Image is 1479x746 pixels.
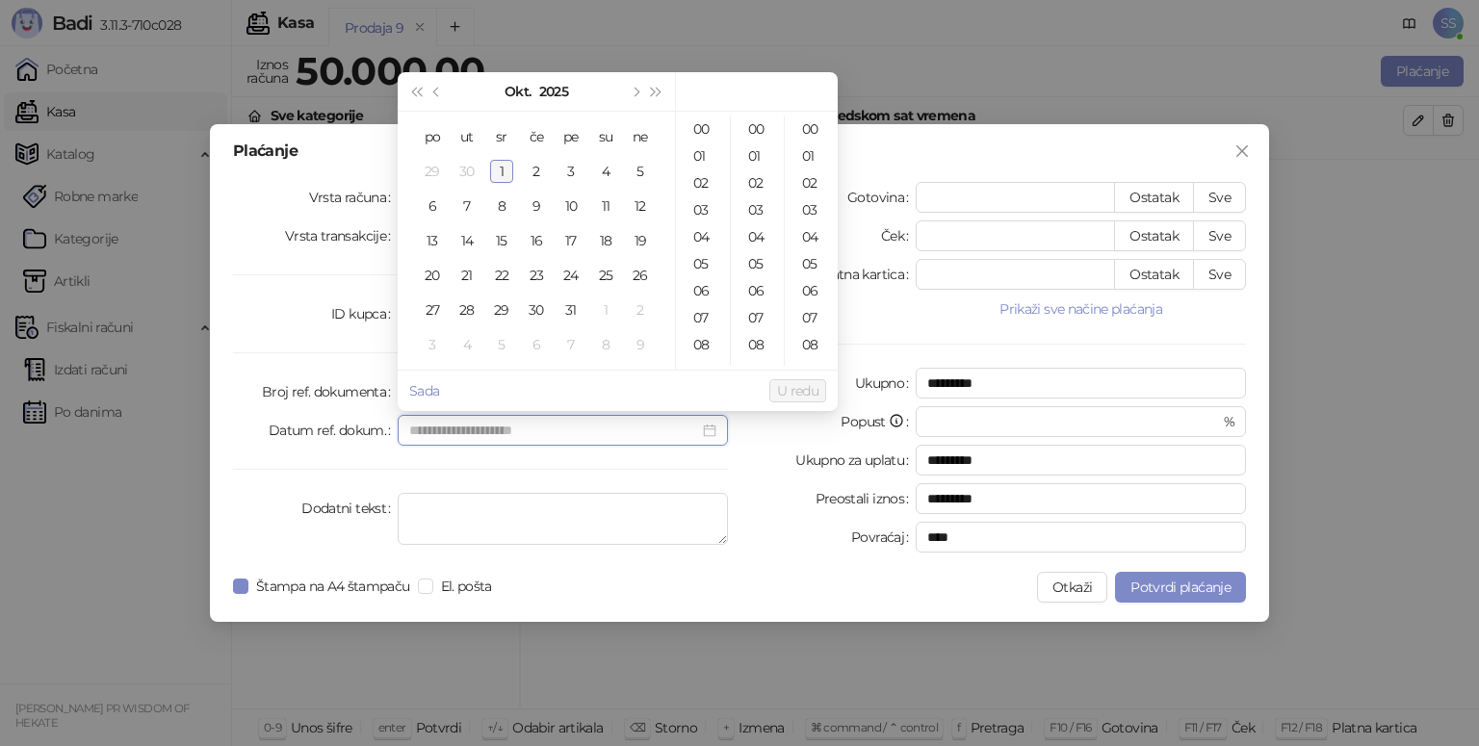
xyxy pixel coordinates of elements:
div: 03 [789,196,835,223]
td: 2025-10-08 [484,189,519,223]
div: 6 [421,194,444,218]
div: 12 [629,194,652,218]
div: 09 [735,358,781,385]
td: 2025-11-03 [415,327,450,362]
label: Ukupno za uplatu [795,445,916,476]
td: 2025-10-04 [588,154,623,189]
div: 30 [455,160,479,183]
span: Zatvori [1227,143,1258,159]
button: Sve [1193,259,1246,290]
div: 6 [525,333,548,356]
td: 2025-10-12 [623,189,658,223]
div: 13 [421,229,444,252]
button: Izaberi mesec [505,72,531,111]
td: 2025-11-05 [484,327,519,362]
div: 08 [735,331,781,358]
div: 07 [680,304,726,331]
td: 2025-10-19 [623,223,658,258]
div: 21 [455,264,479,287]
div: 00 [789,116,835,142]
span: El. pošta [433,576,500,597]
textarea: Dodatni tekst [398,493,728,545]
label: Ček [881,220,916,251]
span: close [1234,143,1250,159]
div: 8 [490,194,513,218]
button: Otkaži [1037,572,1107,603]
div: 01 [789,142,835,169]
div: 1 [490,160,513,183]
td: 2025-10-06 [415,189,450,223]
td: 2025-10-07 [450,189,484,223]
div: 02 [680,169,726,196]
td: 2025-10-02 [519,154,554,189]
div: 06 [680,277,726,304]
button: Prethodni mesec (PageUp) [427,72,448,111]
div: 9 [629,333,652,356]
button: Sledeća godina (Control + right) [646,72,667,111]
div: 08 [789,331,835,358]
div: 28 [455,298,479,322]
label: Vrsta transakcije [285,220,399,251]
div: 14 [455,229,479,252]
div: 1 [594,298,617,322]
button: Ostatak [1114,259,1194,290]
td: 2025-10-11 [588,189,623,223]
label: Popust [841,406,916,437]
td: 2025-10-09 [519,189,554,223]
div: 15 [490,229,513,252]
label: Platna kartica [819,259,916,290]
td: 2025-10-22 [484,258,519,293]
div: 01 [680,142,726,169]
td: 2025-09-29 [415,154,450,189]
td: 2025-10-29 [484,293,519,327]
div: 07 [789,304,835,331]
td: 2025-10-26 [623,258,658,293]
label: Povraćaj [851,522,916,553]
td: 2025-10-15 [484,223,519,258]
td: 2025-11-02 [623,293,658,327]
div: 29 [490,298,513,322]
label: Datum ref. dokum. [269,415,399,446]
div: 4 [594,160,617,183]
label: Vrsta računa [309,182,399,213]
div: 7 [455,194,479,218]
td: 2025-10-10 [554,189,588,223]
input: Popust [927,407,1219,436]
td: 2025-10-17 [554,223,588,258]
td: 2025-10-03 [554,154,588,189]
input: Datum ref. dokum. [409,420,699,441]
td: 2025-10-01 [484,154,519,189]
td: 2025-10-13 [415,223,450,258]
div: 23 [525,264,548,287]
label: Broj ref. dokumenta [262,376,398,407]
label: ID kupca [331,298,398,329]
label: Dodatni tekst [301,493,398,524]
td: 2025-10-18 [588,223,623,258]
td: 2025-09-30 [450,154,484,189]
div: 09 [789,358,835,385]
div: 24 [559,264,583,287]
div: 08 [680,331,726,358]
div: 19 [629,229,652,252]
div: 2 [525,160,548,183]
td: 2025-10-20 [415,258,450,293]
label: Ukupno [855,368,917,399]
button: Ostatak [1114,220,1194,251]
div: 05 [789,250,835,277]
div: 03 [680,196,726,223]
button: U redu [769,379,826,402]
div: 7 [559,333,583,356]
button: Sledeći mesec (PageDown) [624,72,645,111]
span: Potvrdi plaćanje [1130,579,1231,596]
button: Close [1227,136,1258,167]
div: 00 [680,116,726,142]
button: Sve [1193,182,1246,213]
button: Prethodna godina (Control + left) [405,72,427,111]
td: 2025-11-04 [450,327,484,362]
label: Gotovina [847,182,916,213]
button: Izaberi godinu [539,72,568,111]
button: Ostatak [1114,182,1194,213]
div: 20 [421,264,444,287]
div: 06 [789,277,835,304]
div: 00 [735,116,781,142]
